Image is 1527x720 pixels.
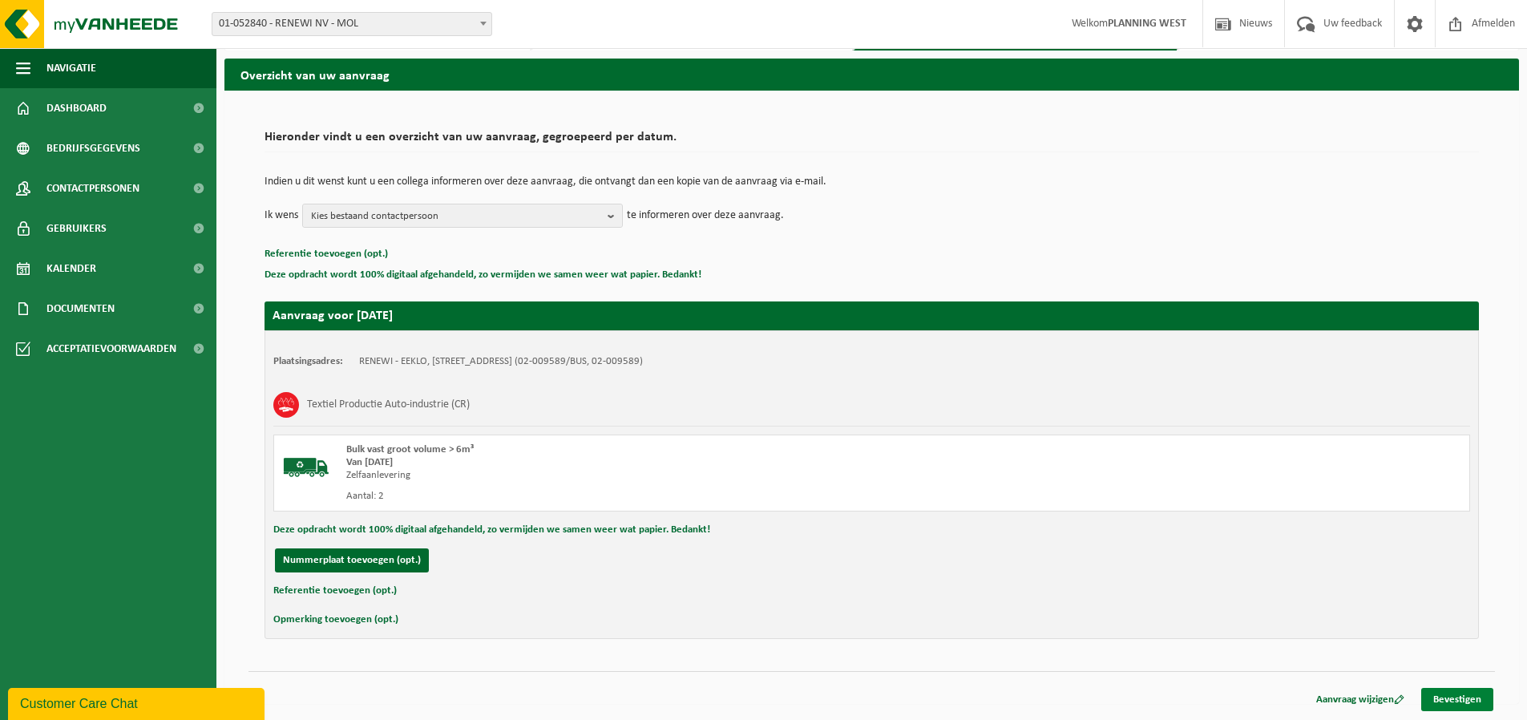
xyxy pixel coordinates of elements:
h2: Hieronder vindt u een overzicht van uw aanvraag, gegroepeerd per datum. [265,131,1479,152]
strong: PLANNING WEST [1108,18,1186,30]
span: Bedrijfsgegevens [46,128,140,168]
button: Opmerking toevoegen (opt.) [273,609,398,630]
strong: Van [DATE] [346,457,393,467]
span: Dashboard [46,88,107,128]
p: te informeren over deze aanvraag. [627,204,784,228]
span: 01-052840 - RENEWI NV - MOL [212,13,491,35]
span: Navigatie [46,48,96,88]
td: RENEWI - EEKLO, [STREET_ADDRESS] (02-009589/BUS, 02-009589) [359,355,643,368]
span: Gebruikers [46,208,107,249]
span: Acceptatievoorwaarden [46,329,176,369]
div: Zelfaanlevering [346,469,936,482]
div: Aantal: 2 [346,490,936,503]
button: Kies bestaand contactpersoon [302,204,623,228]
span: Contactpersonen [46,168,139,208]
h3: Textiel Productie Auto-industrie (CR) [307,392,470,418]
button: Referentie toevoegen (opt.) [265,244,388,265]
span: Kalender [46,249,96,289]
a: Bevestigen [1421,688,1493,711]
strong: Plaatsingsadres: [273,356,343,366]
strong: Aanvraag voor [DATE] [273,309,393,322]
button: Referentie toevoegen (opt.) [273,580,397,601]
iframe: chat widget [8,685,268,720]
h2: Overzicht van uw aanvraag [224,59,1519,90]
span: Kies bestaand contactpersoon [311,204,601,229]
button: Deze opdracht wordt 100% digitaal afgehandeld, zo vermijden we samen weer wat papier. Bedankt! [273,520,710,540]
button: Deze opdracht wordt 100% digitaal afgehandeld, zo vermijden we samen weer wat papier. Bedankt! [265,265,701,285]
button: Nummerplaat toevoegen (opt.) [275,548,429,572]
p: Indien u dit wenst kunt u een collega informeren over deze aanvraag, die ontvangt dan een kopie v... [265,176,1479,188]
p: Ik wens [265,204,298,228]
span: Bulk vast groot volume > 6m³ [346,444,474,455]
a: Aanvraag wijzigen [1304,688,1416,711]
span: 01-052840 - RENEWI NV - MOL [212,12,492,36]
img: BL-SO-LV.png [282,443,330,491]
span: Documenten [46,289,115,329]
